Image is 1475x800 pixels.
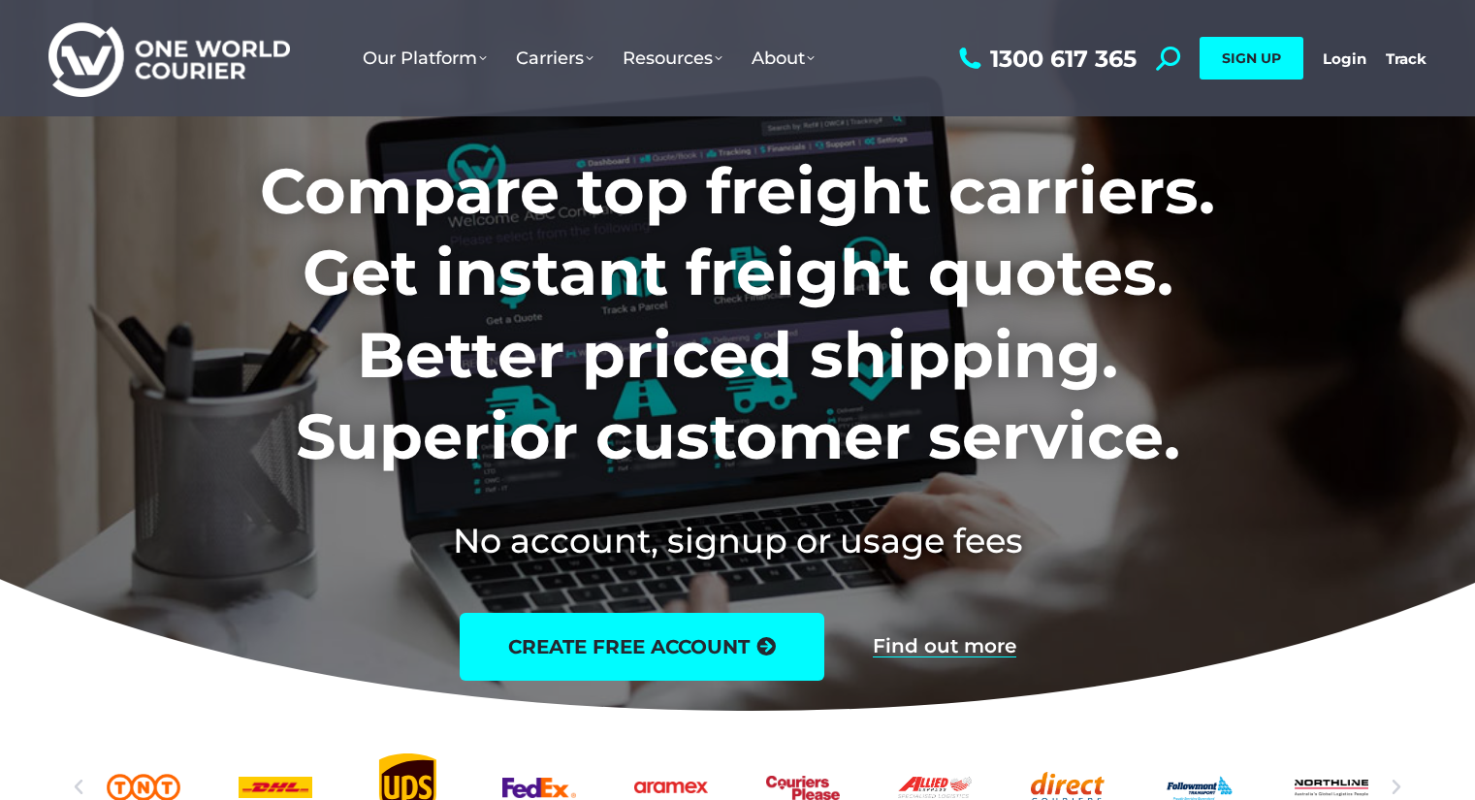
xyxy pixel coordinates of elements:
h1: Compare top freight carriers. Get instant freight quotes. Better priced shipping. Superior custom... [132,150,1343,478]
span: SIGN UP [1222,49,1281,67]
a: Login [1323,49,1366,68]
a: Resources [608,28,737,88]
span: Carriers [516,48,593,69]
a: About [737,28,829,88]
span: About [752,48,815,69]
a: create free account [460,613,824,681]
h2: No account, signup or usage fees [132,517,1343,564]
img: One World Courier [48,19,290,98]
a: SIGN UP [1200,37,1303,80]
a: Track [1386,49,1427,68]
span: Resources [623,48,722,69]
a: Find out more [873,636,1016,657]
span: Our Platform [363,48,487,69]
a: Carriers [501,28,608,88]
a: Our Platform [348,28,501,88]
a: 1300 617 365 [954,47,1137,71]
